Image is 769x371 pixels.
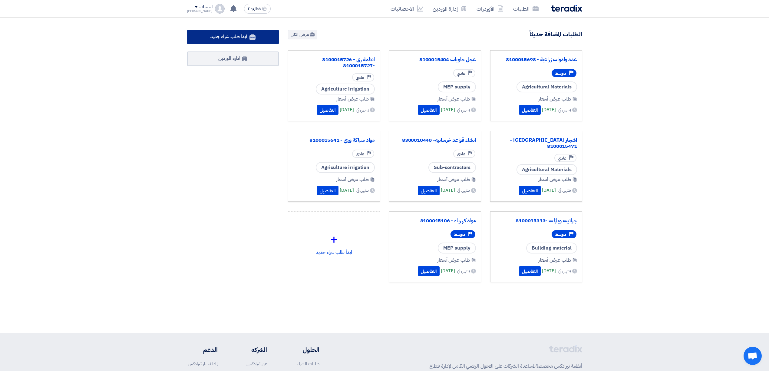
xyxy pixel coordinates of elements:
[356,107,369,113] span: ينتهي في
[248,7,261,11] span: English
[215,4,225,14] img: profile_test.png
[394,57,476,63] a: عجل حاويات 8100015404
[555,232,566,237] span: متوسط
[285,345,319,354] li: الحلول
[519,105,541,115] button: التفاصيل
[538,95,571,103] span: طلب عرض أسعار
[530,30,582,38] h4: الطلبات المضافة حديثاً
[187,51,279,66] a: ادارة الموردين
[340,187,354,194] span: [DATE]
[472,2,508,16] a: الأوردرات
[438,81,476,92] span: MEP supply
[551,5,582,12] img: Teradix logo
[317,105,338,115] button: التفاصيل
[187,345,218,354] li: الدعم
[519,186,541,195] button: التفاصيل
[356,75,364,81] span: عادي
[517,81,577,92] span: Agricultural Materials
[246,360,267,367] a: عن تيرادكس
[526,243,577,253] span: Building material
[495,57,577,63] a: عدد وادوات زراعية - 8100015698
[187,9,213,13] div: [PERSON_NAME]
[200,5,213,10] div: الحساب
[441,187,455,194] span: [DATE]
[316,84,375,94] span: Agriculture irrigation
[519,266,541,276] button: التفاصيل
[336,176,369,183] span: طلب عرض أسعار
[558,155,566,161] span: عادي
[438,243,476,253] span: MEP supply
[418,105,440,115] button: التفاصيل
[428,2,472,16] a: إدارة الموردين
[288,30,317,39] a: عرض الكل
[293,230,375,249] div: +
[744,347,762,365] div: Open chat
[457,187,470,194] span: ينتهي في
[356,187,369,194] span: ينتهي في
[538,257,571,264] span: طلب عرض أسعار
[495,218,577,224] a: جرانيت وبازلت -8100015313
[457,107,470,113] span: ينتهي في
[441,106,455,113] span: [DATE]
[244,4,271,14] button: English
[457,151,465,157] span: عادي
[418,186,440,195] button: التفاصيل
[297,360,319,367] a: طلبات الشراء
[437,257,470,264] span: طلب عرض أسعار
[457,71,465,76] span: عادي
[316,162,375,173] span: Agriculture irrigation
[293,217,375,270] div: ابدأ طلب شراء جديد
[495,137,577,149] a: اشجار [GEOGRAPHIC_DATA] - 8100015471
[336,95,369,103] span: طلب عرض أسعار
[356,151,364,157] span: عادي
[293,57,375,69] a: انظمة رى - 8100015726 -8100015727
[441,267,455,274] span: [DATE]
[508,2,543,16] a: الطلبات
[538,176,571,183] span: طلب عرض أسعار
[437,95,470,103] span: طلب عرض أسعار
[394,137,476,143] a: انشاء قواعد خرسانيه- 8300010440
[542,106,556,113] span: [DATE]
[558,107,571,113] span: ينتهي في
[340,106,354,113] span: [DATE]
[394,218,476,224] a: مواد كهرباء - 8100015106
[386,2,428,16] a: الاحصائيات
[558,187,571,194] span: ينتهي في
[210,33,247,40] span: ابدأ طلب شراء جديد
[317,186,338,195] button: التفاصيل
[437,176,470,183] span: طلب عرض أسعار
[454,232,465,237] span: متوسط
[517,164,577,175] span: Agricultural Materials
[457,268,470,274] span: ينتهي في
[418,266,440,276] button: التفاصيل
[555,71,566,76] span: متوسط
[428,162,476,173] span: Sub-contractors
[188,360,218,367] a: لماذا تختار تيرادكس
[236,345,267,354] li: الشركة
[558,268,571,274] span: ينتهي في
[293,137,375,143] a: مواد سباكة وري - 8100015641
[542,267,556,274] span: [DATE]
[542,187,556,194] span: [DATE]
